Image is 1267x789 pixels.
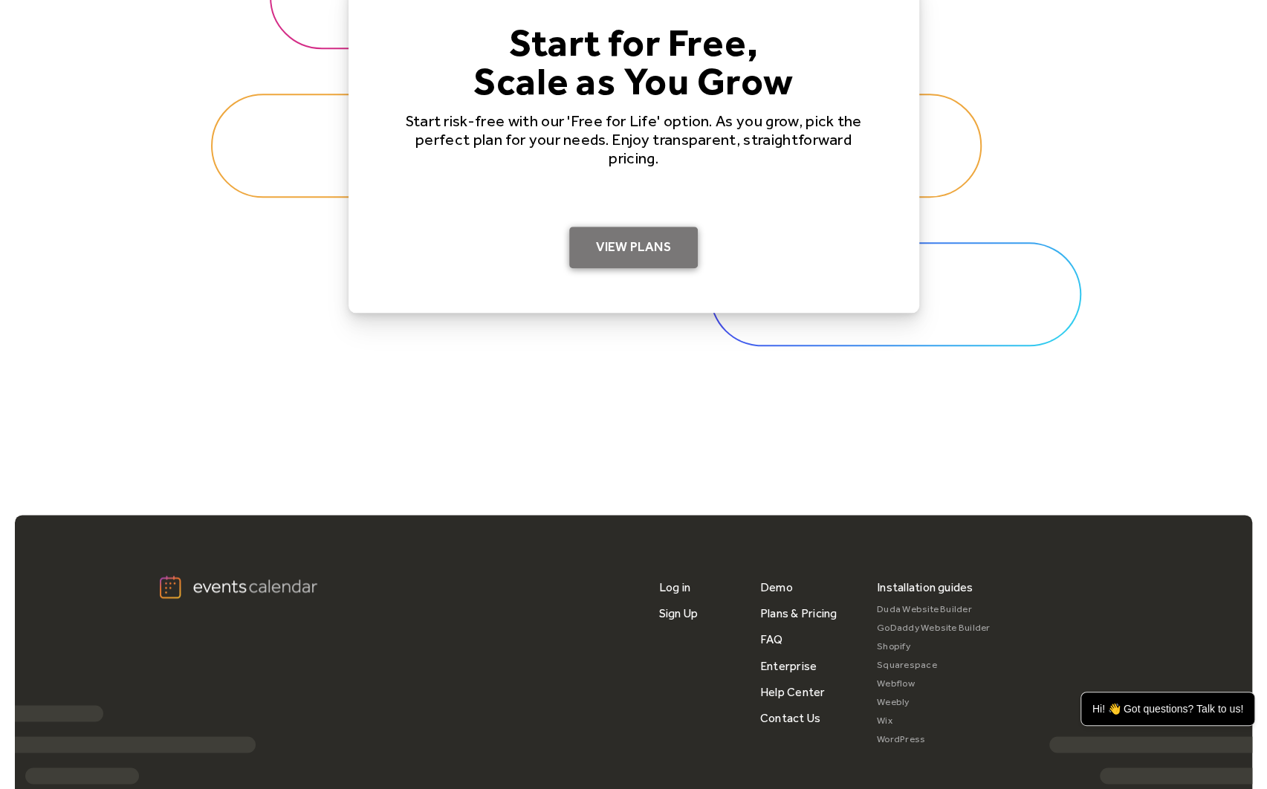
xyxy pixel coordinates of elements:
a: GoDaddy Website Builder [877,619,991,637]
h4: Start for Free, Scale as You Grow [396,23,872,100]
p: Start risk-free with our 'Free for Life' option. As you grow, pick the perfect plan for your need... [396,111,872,168]
a: Webflow [877,675,991,693]
a: Sign Up [659,600,699,626]
a: Demo [760,574,793,600]
a: Plans & Pricing [760,600,837,626]
a: Weebly [877,693,991,712]
a: Shopify [877,637,991,656]
a: WordPress [877,730,991,749]
a: FAQ [760,626,783,652]
a: Help Center [760,679,826,705]
a: Squarespace [877,656,991,675]
a: View Plans [569,227,698,268]
a: Enterprise [760,653,817,679]
a: Duda Website Builder [877,600,991,619]
a: Contact Us [760,705,820,731]
a: Wix [877,712,991,730]
a: Log in [659,574,690,600]
div: Installation guides [877,574,973,600]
